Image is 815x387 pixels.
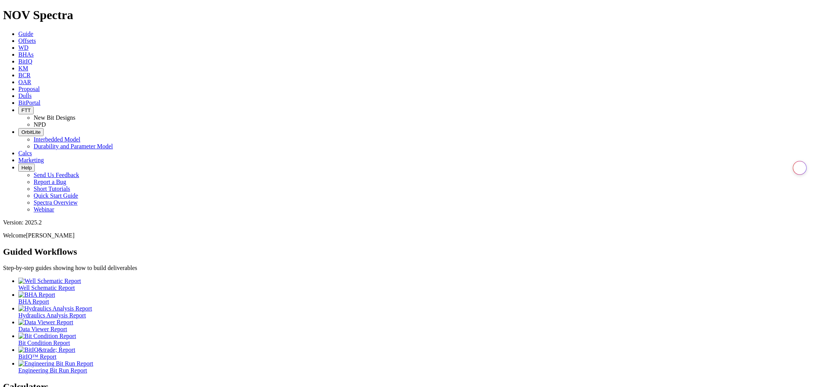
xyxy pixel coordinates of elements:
a: OAR [18,79,31,85]
img: Data Viewer Report [18,319,73,326]
a: WD [18,44,29,51]
a: Engineering Bit Run Report Engineering Bit Run Report [18,360,812,374]
a: BHA Report BHA Report [18,291,812,305]
a: Well Schematic Report Well Schematic Report [18,278,812,291]
a: Interbedded Model [34,136,80,143]
a: New Bit Designs [34,114,75,121]
span: Well Schematic Report [18,285,75,291]
span: Bit Condition Report [18,340,70,346]
img: Bit Condition Report [18,333,76,340]
a: BitPortal [18,99,41,106]
a: Dulls [18,93,32,99]
a: Bit Condition Report Bit Condition Report [18,333,812,346]
a: NPD [34,121,46,128]
a: Spectra Overview [34,199,78,206]
span: [PERSON_NAME] [26,232,75,239]
a: Durability and Parameter Model [34,143,113,150]
img: Hydraulics Analysis Report [18,305,92,312]
a: Marketing [18,157,44,163]
a: Proposal [18,86,40,92]
div: Version: 2025.2 [3,219,812,226]
img: BHA Report [18,291,55,298]
img: BitIQ&trade; Report [18,346,75,353]
img: Well Schematic Report [18,278,81,285]
span: BHA Report [18,298,49,305]
h2: Guided Workflows [3,247,812,257]
p: Step-by-step guides showing how to build deliverables [3,265,812,272]
a: BCR [18,72,31,78]
img: Engineering Bit Run Report [18,360,93,367]
span: Hydraulics Analysis Report [18,312,86,319]
button: FTT [18,106,34,114]
a: BitIQ [18,58,32,65]
button: Help [18,164,35,172]
p: Welcome [3,232,812,239]
span: Engineering Bit Run Report [18,367,87,374]
span: BitIQ™ Report [18,353,57,360]
a: Report a Bug [34,179,66,185]
a: Calcs [18,150,32,156]
a: BitIQ&trade; Report BitIQ™ Report [18,346,812,360]
a: Guide [18,31,33,37]
a: Offsets [18,37,36,44]
a: KM [18,65,28,72]
a: Hydraulics Analysis Report Hydraulics Analysis Report [18,305,812,319]
h1: NOV Spectra [3,8,812,22]
a: BHAs [18,51,34,58]
span: FTT [21,107,31,113]
a: Data Viewer Report Data Viewer Report [18,319,812,332]
a: Quick Start Guide [34,192,78,199]
span: OrbitLite [21,129,41,135]
span: Help [21,165,32,171]
a: Webinar [34,206,54,213]
span: Data Viewer Report [18,326,67,332]
button: OrbitLite [18,128,44,136]
a: Send Us Feedback [34,172,79,178]
a: Short Tutorials [34,185,70,192]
